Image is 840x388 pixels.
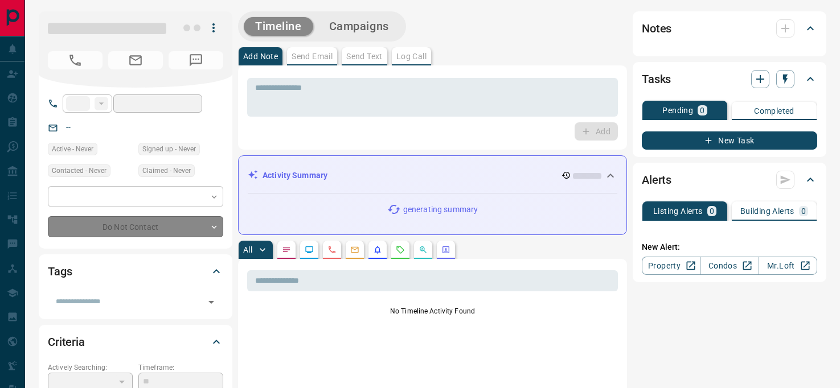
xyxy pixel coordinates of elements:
div: Activity Summary [248,165,617,186]
h2: Alerts [642,171,671,189]
svg: Opportunities [419,245,428,254]
p: generating summary [403,204,478,216]
span: No Email [108,51,163,69]
span: Contacted - Never [52,165,106,176]
p: 0 [801,207,806,215]
a: Property [642,257,700,275]
h2: Tasks [642,70,671,88]
h2: Criteria [48,333,85,351]
svg: Agent Actions [441,245,450,254]
div: Do Not Contact [48,216,223,237]
a: -- [66,123,71,132]
h2: Notes [642,19,671,38]
svg: Listing Alerts [373,245,382,254]
p: Completed [754,107,794,115]
p: Timeframe: [138,362,223,373]
span: No Number [48,51,103,69]
p: New Alert: [642,241,817,253]
svg: Requests [396,245,405,254]
p: Activity Summary [263,170,327,181]
p: Building Alerts [740,207,794,215]
p: 0 [710,207,714,215]
p: Listing Alerts [653,207,703,215]
p: Add Note [243,52,278,60]
svg: Emails [350,245,359,254]
div: Tags [48,258,223,285]
div: Tasks [642,65,817,93]
p: All [243,246,252,254]
span: Signed up - Never [142,143,196,155]
div: Alerts [642,166,817,193]
button: Timeline [244,17,313,36]
svg: Lead Browsing Activity [305,245,314,254]
p: 0 [700,106,704,114]
span: No Number [169,51,223,69]
p: Actively Searching: [48,362,133,373]
p: No Timeline Activity Found [247,306,618,316]
div: Notes [642,15,817,42]
p: Pending [662,106,693,114]
svg: Calls [327,245,337,254]
svg: Notes [282,245,291,254]
button: Campaigns [318,17,400,36]
button: New Task [642,131,817,150]
span: Active - Never [52,143,93,155]
button: Open [203,294,219,310]
a: Mr.Loft [759,257,817,275]
a: Condos [700,257,759,275]
h2: Tags [48,262,72,280]
span: Claimed - Never [142,165,191,176]
div: Criteria [48,328,223,356]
